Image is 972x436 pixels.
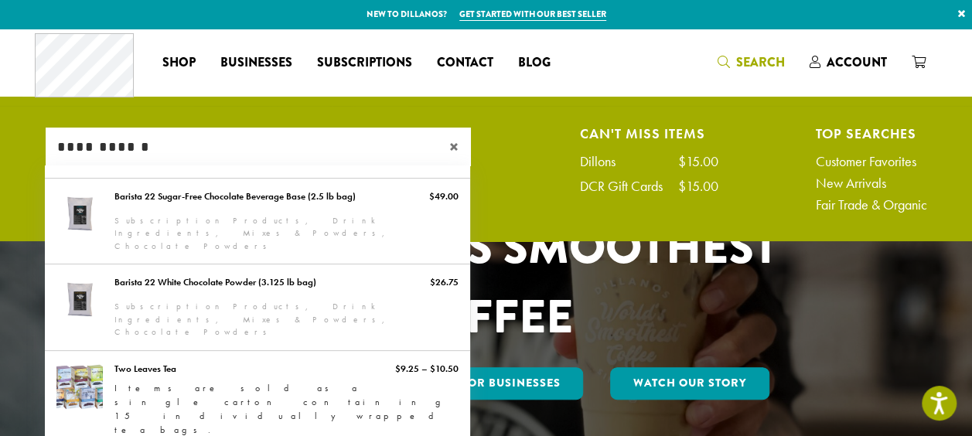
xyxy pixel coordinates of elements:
div: Dillons [580,155,631,169]
span: Subscriptions [317,53,412,73]
a: Watch Our Story [610,367,769,400]
h1: CELEBRATING 33 YEARS OF THE WORLD’S SMOOTHEST COFFEE [147,143,826,352]
div: $15.00 [678,179,718,193]
a: Shop [150,50,208,75]
div: DCR Gift Cards [580,179,678,193]
a: Search [705,49,797,75]
a: Coffee For Businesses [389,367,584,400]
h4: Top Searches [816,128,927,139]
span: Search [736,53,785,71]
a: Fair Trade & Organic [816,198,927,212]
div: $15.00 [678,155,718,169]
h4: Can't Miss Items [580,128,718,139]
span: × [449,138,471,156]
span: Account [827,53,887,71]
span: Blog [518,53,551,73]
a: New Arrivals [816,176,927,190]
span: Contact [437,53,493,73]
a: Get started with our best seller [459,8,606,21]
a: Customer Favorites [816,155,927,169]
span: Shop [162,53,196,73]
span: Businesses [220,53,292,73]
